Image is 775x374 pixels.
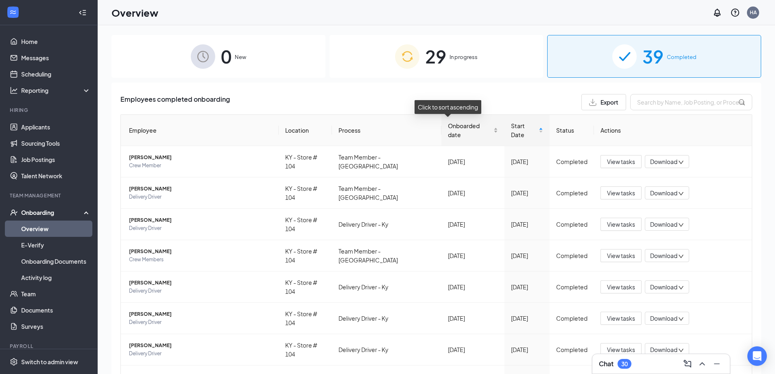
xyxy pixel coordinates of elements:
[600,312,642,325] button: View tasks
[129,318,272,326] span: Delivery Driver
[650,157,677,166] span: Download
[607,282,635,291] span: View tasks
[129,350,272,358] span: Delivery Driver
[129,216,272,224] span: [PERSON_NAME]
[10,192,89,199] div: Team Management
[710,357,723,370] button: Minimize
[21,221,91,237] a: Overview
[332,177,442,209] td: Team Member - [GEOGRAPHIC_DATA]
[235,53,246,61] span: New
[607,345,635,354] span: View tasks
[607,188,635,197] span: View tasks
[21,269,91,286] a: Activity log
[129,247,272,256] span: [PERSON_NAME]
[712,8,722,17] svg: Notifications
[21,286,91,302] a: Team
[511,282,543,291] div: [DATE]
[696,357,709,370] button: ChevronUp
[600,99,618,105] span: Export
[642,42,664,70] span: 39
[550,115,594,146] th: Status
[607,251,635,260] span: View tasks
[21,253,91,269] a: Onboarding Documents
[129,341,272,350] span: [PERSON_NAME]
[450,53,478,61] span: In progress
[600,155,642,168] button: View tasks
[448,157,498,166] div: [DATE]
[730,8,740,17] svg: QuestionInfo
[279,146,332,177] td: KY - Store # 104
[129,287,272,295] span: Delivery Driver
[650,346,677,354] span: Download
[129,224,272,232] span: Delivery Driver
[448,282,498,291] div: [DATE]
[448,220,498,229] div: [DATE]
[681,357,694,370] button: ComposeMessage
[448,251,498,260] div: [DATE]
[556,282,587,291] div: Completed
[650,283,677,291] span: Download
[683,359,692,369] svg: ComposeMessage
[21,50,91,66] a: Messages
[650,314,677,323] span: Download
[221,42,231,70] span: 0
[750,9,757,16] div: HA
[667,53,696,61] span: Completed
[129,279,272,287] span: [PERSON_NAME]
[697,359,707,369] svg: ChevronUp
[448,345,498,354] div: [DATE]
[607,157,635,166] span: View tasks
[415,100,481,114] div: Click to sort ascending
[332,115,442,146] th: Process
[607,314,635,323] span: View tasks
[332,209,442,240] td: Delivery Driver - Ky
[556,251,587,260] div: Completed
[630,94,752,110] input: Search by Name, Job Posting, or Process
[9,8,17,16] svg: WorkstreamLogo
[712,359,722,369] svg: Minimize
[21,318,91,335] a: Surveys
[556,220,587,229] div: Completed
[448,314,498,323] div: [DATE]
[21,151,91,168] a: Job Postings
[21,66,91,82] a: Scheduling
[556,345,587,354] div: Completed
[129,193,272,201] span: Delivery Driver
[621,361,628,367] div: 30
[511,314,543,323] div: [DATE]
[650,252,677,260] span: Download
[10,343,89,350] div: Payroll
[21,135,91,151] a: Sourcing Tools
[279,209,332,240] td: KY - Store # 104
[21,119,91,135] a: Applicants
[594,115,752,146] th: Actions
[279,177,332,209] td: KY - Store # 104
[600,280,642,293] button: View tasks
[600,186,642,199] button: View tasks
[279,334,332,365] td: KY - Store # 104
[21,358,78,366] div: Switch to admin view
[10,86,18,94] svg: Analysis
[511,345,543,354] div: [DATE]
[678,254,684,259] span: down
[10,358,18,366] svg: Settings
[511,220,543,229] div: [DATE]
[129,256,272,264] span: Crew Members
[607,220,635,229] span: View tasks
[678,160,684,165] span: down
[279,115,332,146] th: Location
[511,251,543,260] div: [DATE]
[678,348,684,353] span: down
[332,240,442,271] td: Team Member - [GEOGRAPHIC_DATA]
[120,94,230,110] span: Employees completed onboarding
[650,189,677,197] span: Download
[79,9,87,17] svg: Collapse
[511,157,543,166] div: [DATE]
[129,185,272,193] span: [PERSON_NAME]
[678,316,684,322] span: down
[556,188,587,197] div: Completed
[10,107,89,114] div: Hiring
[279,240,332,271] td: KY - Store # 104
[448,188,498,197] div: [DATE]
[129,310,272,318] span: [PERSON_NAME]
